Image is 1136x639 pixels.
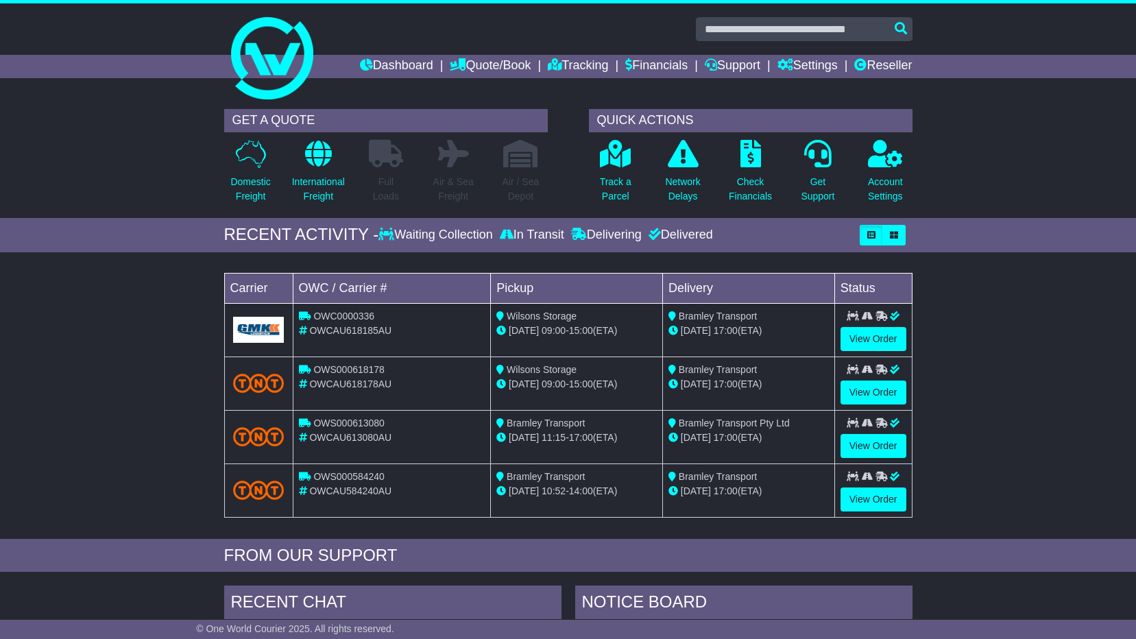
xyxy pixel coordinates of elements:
span: 15:00 [569,378,593,389]
div: (ETA) [668,431,829,445]
span: OWS000613080 [313,418,385,429]
span: 17:00 [569,432,593,443]
a: CheckFinancials [728,139,773,211]
td: Delivery [662,273,834,303]
img: GetCarrierServiceLogo [233,317,285,342]
a: GetSupport [800,139,835,211]
span: [DATE] [681,378,711,389]
p: Air / Sea Depot [503,175,540,204]
div: Waiting Collection [378,228,496,243]
span: [DATE] [509,432,539,443]
span: [DATE] [681,325,711,336]
span: © One World Courier 2025. All rights reserved. [196,623,394,634]
a: View Order [841,327,906,351]
a: Tracking [548,55,608,78]
div: QUICK ACTIONS [589,109,913,132]
p: International Freight [292,175,345,204]
span: OWC0000336 [313,311,374,322]
p: Account Settings [868,175,903,204]
td: Status [834,273,912,303]
div: FROM OUR SUPPORT [224,546,913,566]
a: View Order [841,381,906,405]
span: 17:00 [714,485,738,496]
div: In Transit [496,228,568,243]
span: 14:00 [569,485,593,496]
span: 17:00 [714,378,738,389]
p: Get Support [801,175,834,204]
div: (ETA) [668,324,829,338]
span: Wilsons Storage [507,311,577,322]
p: Check Financials [729,175,772,204]
div: Delivered [645,228,713,243]
span: Bramley Transport [507,418,585,429]
a: Support [705,55,760,78]
div: RECENT CHAT [224,586,561,623]
span: Wilsons Storage [507,364,577,375]
span: Bramley Transport Pty Ltd [679,418,790,429]
a: View Order [841,487,906,511]
p: Domestic Freight [230,175,270,204]
div: (ETA) [668,484,829,498]
span: Bramley Transport [679,471,757,482]
a: Quote/Book [450,55,531,78]
span: OWCAU613080AU [309,432,391,443]
a: InternationalFreight [291,139,346,211]
span: Bramley Transport [679,364,757,375]
span: [DATE] [509,378,539,389]
span: [DATE] [681,485,711,496]
div: - (ETA) [496,484,657,498]
img: TNT_Domestic.png [233,481,285,499]
td: OWC / Carrier # [293,273,491,303]
span: OWCAU618185AU [309,325,391,336]
div: - (ETA) [496,377,657,391]
a: Financials [625,55,688,78]
a: Reseller [854,55,912,78]
div: RECENT ACTIVITY - [224,225,379,245]
div: GET A QUOTE [224,109,548,132]
a: AccountSettings [867,139,904,211]
a: DomesticFreight [230,139,271,211]
span: 17:00 [714,432,738,443]
span: 09:00 [542,378,566,389]
td: Pickup [491,273,663,303]
p: Track a Parcel [600,175,631,204]
div: Delivering [568,228,645,243]
span: [DATE] [681,432,711,443]
span: Bramley Transport [507,471,585,482]
span: OWS000584240 [313,471,385,482]
span: OWCAU618178AU [309,378,391,389]
span: 09:00 [542,325,566,336]
a: View Order [841,434,906,458]
a: Track aParcel [599,139,632,211]
div: - (ETA) [496,324,657,338]
span: [DATE] [509,325,539,336]
span: [DATE] [509,485,539,496]
p: Full Loads [369,175,403,204]
img: TNT_Domestic.png [233,374,285,392]
span: 11:15 [542,432,566,443]
td: Carrier [224,273,293,303]
span: Bramley Transport [679,311,757,322]
p: Air & Sea Freight [433,175,474,204]
span: 15:00 [569,325,593,336]
img: TNT_Domestic.png [233,427,285,446]
div: (ETA) [668,377,829,391]
div: - (ETA) [496,431,657,445]
a: Dashboard [360,55,433,78]
div: NOTICE BOARD [575,586,913,623]
span: OWCAU584240AU [309,485,391,496]
span: OWS000618178 [313,364,385,375]
a: Settings [777,55,838,78]
p: Network Delays [665,175,700,204]
span: 10:52 [542,485,566,496]
a: NetworkDelays [664,139,701,211]
span: 17:00 [714,325,738,336]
